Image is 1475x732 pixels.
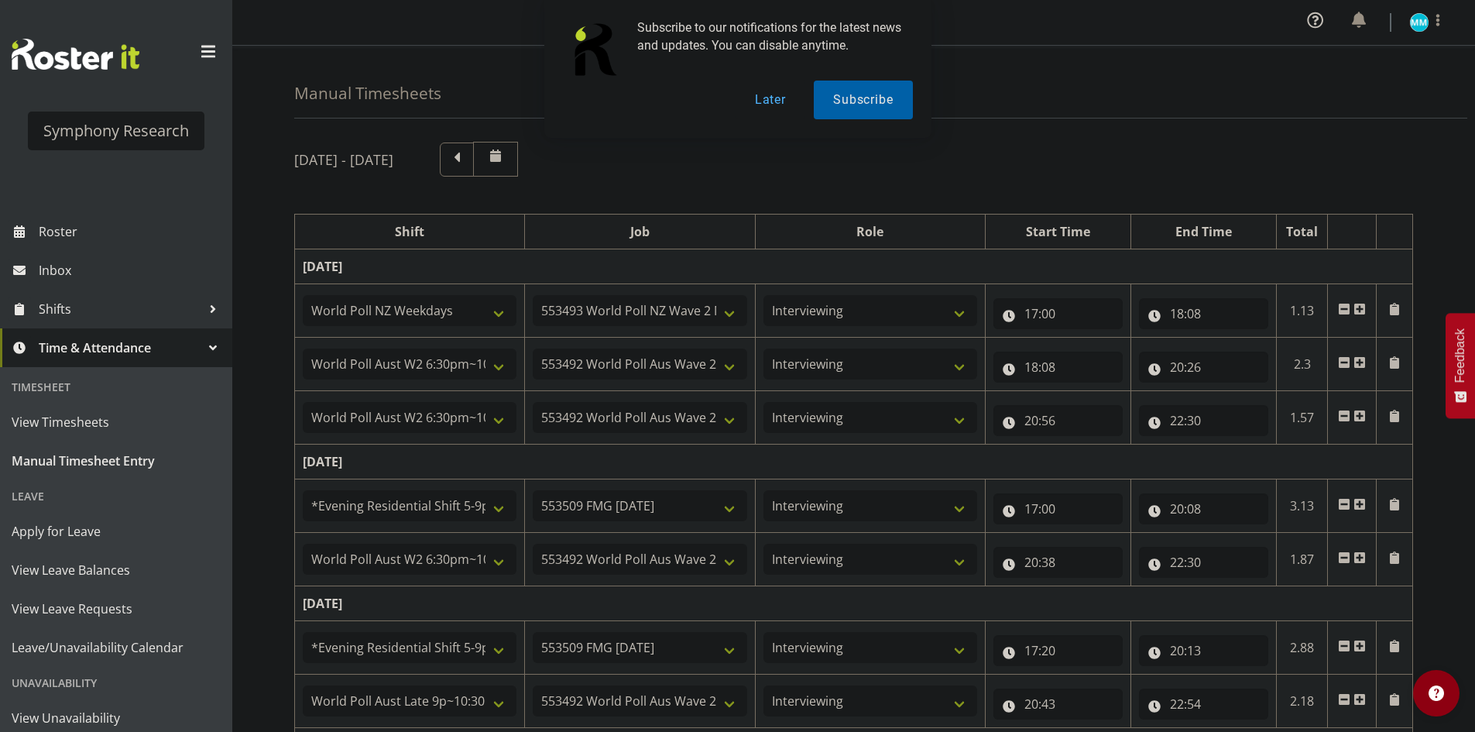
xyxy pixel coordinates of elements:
input: Click to select... [1139,405,1268,436]
div: Job [533,222,746,241]
td: 1.13 [1276,284,1328,338]
span: Manual Timesheet Entry [12,449,221,473]
input: Click to select... [993,635,1123,666]
div: Role [763,222,977,241]
input: Click to select... [1139,689,1268,720]
div: Total [1285,222,1320,241]
span: View Leave Requests [12,597,221,620]
td: 3.13 [1276,479,1328,533]
span: View Timesheets [12,411,221,434]
input: Click to select... [993,352,1123,383]
button: Later [736,81,805,119]
span: Feedback [1453,328,1467,383]
a: Manual Timesheet Entry [4,442,228,480]
td: 2.88 [1276,621,1328,675]
td: [DATE] [295,445,1413,479]
input: Click to select... [993,405,1123,436]
button: Subscribe [814,81,912,119]
input: Click to select... [1139,298,1268,329]
input: Click to select... [993,547,1123,578]
td: 1.57 [1276,391,1328,445]
input: Click to select... [1139,635,1268,666]
input: Click to select... [993,493,1123,524]
span: View Leave Balances [12,558,221,582]
span: Time & Attendance [39,336,201,359]
a: View Leave Balances [4,551,228,589]
div: Subscribe to our notifications for the latest news and updates. You can disable anytime. [625,19,913,54]
div: Timesheet [4,371,228,403]
img: help-xxl-2.png [1429,686,1444,701]
div: Leave [4,480,228,512]
td: [DATE] [295,249,1413,284]
td: 1.87 [1276,533,1328,586]
div: Start Time [993,222,1123,241]
span: Inbox [39,259,225,282]
span: View Unavailability [12,706,221,730]
a: View Leave Requests [4,589,228,628]
input: Click to select... [993,298,1123,329]
h5: [DATE] - [DATE] [294,151,393,168]
input: Click to select... [993,689,1123,720]
span: Shifts [39,297,201,321]
input: Click to select... [1139,547,1268,578]
input: Click to select... [1139,352,1268,383]
a: Apply for Leave [4,512,228,551]
div: Unavailability [4,667,228,699]
td: 2.18 [1276,675,1328,728]
a: Leave/Unavailability Calendar [4,628,228,667]
img: notification icon [563,19,625,81]
span: Apply for Leave [12,520,221,543]
input: Click to select... [1139,493,1268,524]
a: View Timesheets [4,403,228,442]
div: Shift [303,222,516,241]
span: Leave/Unavailability Calendar [12,636,221,659]
td: 2.3 [1276,338,1328,391]
span: Roster [39,220,225,243]
td: [DATE] [295,586,1413,621]
button: Feedback - Show survey [1446,313,1475,418]
div: End Time [1139,222,1268,241]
